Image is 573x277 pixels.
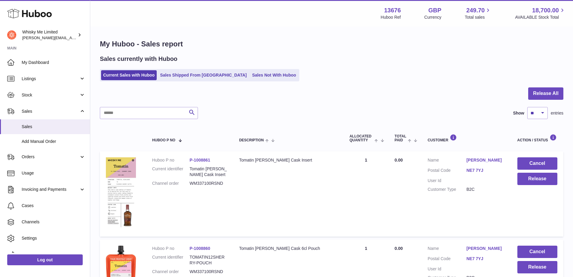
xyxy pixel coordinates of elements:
[152,157,190,163] dt: Huboo P no
[22,35,121,40] span: [PERSON_NAME][EMAIL_ADDRESS][DOMAIN_NAME]
[428,6,441,14] strong: GBP
[100,39,563,49] h1: My Huboo - Sales report
[152,254,190,266] dt: Current identifier
[467,157,505,163] a: [PERSON_NAME]
[22,60,85,65] span: My Dashboard
[467,246,505,251] a: [PERSON_NAME]
[22,154,79,160] span: Orders
[189,166,227,178] dd: Tomatin [PERSON_NAME] Cask Insert
[22,203,85,209] span: Cases
[350,134,373,142] span: ALLOCATED Quantity
[22,170,85,176] span: Usage
[189,254,227,266] dd: TOMATIN12SHERRY-POUCH
[22,76,79,82] span: Listings
[466,6,485,14] span: 249.70
[22,235,85,241] span: Settings
[395,246,403,251] span: 0.00
[528,87,563,100] button: Release All
[467,256,505,262] a: NE7 7YJ
[532,6,559,14] span: 18,700.00
[189,181,227,186] dd: WM337100RSND
[343,151,389,237] td: 1
[517,157,557,170] button: Cancel
[239,246,337,251] div: Tomatin [PERSON_NAME] Cask 6cl Pouch
[428,187,467,192] dt: Customer Type
[513,110,524,116] label: Show
[395,134,406,142] span: Total paid
[467,187,505,192] dd: B2C
[100,55,177,63] h2: Sales currently with Huboo
[428,266,467,272] dt: User Id
[101,70,157,80] a: Current Sales with Huboo
[106,157,136,229] img: 1725362955.jpg
[152,181,190,186] dt: Channel order
[428,256,467,263] dt: Postal Code
[381,14,401,20] div: Huboo Ref
[158,70,249,80] a: Sales Shipped From [GEOGRAPHIC_DATA]
[250,70,298,80] a: Sales Not With Huboo
[7,254,83,265] a: Log out
[22,219,85,225] span: Channels
[22,124,85,130] span: Sales
[517,261,557,273] button: Release
[517,173,557,185] button: Release
[22,252,85,257] span: Returns
[189,158,210,162] a: P-1008861
[189,246,210,251] a: P-1008860
[465,14,491,20] span: Total sales
[152,138,175,142] span: Huboo P no
[467,168,505,173] a: NE7 7YJ
[152,246,190,251] dt: Huboo P no
[428,246,467,253] dt: Name
[428,157,467,165] dt: Name
[22,139,85,144] span: Add Manual Order
[428,178,467,184] dt: User Id
[22,92,79,98] span: Stock
[424,14,442,20] div: Currency
[428,168,467,175] dt: Postal Code
[515,14,566,20] span: AVAILABLE Stock Total
[428,134,505,142] div: Customer
[152,269,190,275] dt: Channel order
[22,29,76,41] div: Whisky Me Limited
[517,134,557,142] div: Action / Status
[22,187,79,192] span: Invoicing and Payments
[239,138,264,142] span: Description
[22,109,79,114] span: Sales
[239,157,337,163] div: Tomatin [PERSON_NAME] Cask Insert
[189,269,227,275] dd: WM337100RSND
[465,6,491,20] a: 249.70 Total sales
[395,158,403,162] span: 0.00
[551,110,563,116] span: entries
[517,246,557,258] button: Cancel
[515,6,566,20] a: 18,700.00 AVAILABLE Stock Total
[384,6,401,14] strong: 13676
[152,166,190,178] dt: Current identifier
[7,30,16,39] img: frances@whiskyshop.com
